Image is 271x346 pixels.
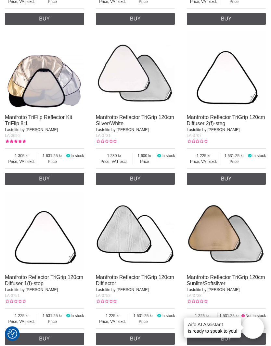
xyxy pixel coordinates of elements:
[187,153,221,159] span: 1 225
[187,32,266,111] img: Manfrotto Reflector TriGrip 120cm Diffuser 2(f)-steg
[96,333,175,345] a: Buy
[184,318,241,338] div: is ready to speak to you!
[187,115,265,126] a: Manfrotto Reflector TriGrip 120cm Diffuser 2(f)-steg
[96,13,175,25] a: Buy
[39,153,65,159] span: 1 631.25
[5,319,39,325] span: Price, VAT excl.
[5,134,19,138] span: LA-3696
[5,333,84,345] a: Buy
[5,153,39,159] span: 1 305
[187,173,266,185] a: Buy
[5,288,58,292] span: Lastolite by [PERSON_NAME]
[5,294,19,298] span: LA-3751
[187,192,266,271] img: Manfrotto Reflector TriGrip 120cm Sunlite/Softsilver
[187,313,217,319] span: 1 225
[96,288,149,292] span: Lastolite by [PERSON_NAME]
[5,173,84,185] a: Buy
[187,134,201,138] span: LA-3707
[96,128,149,132] span: Lastolite by [PERSON_NAME]
[245,314,266,318] span: Not in stock
[241,314,246,318] i: Not in stock
[71,314,84,318] span: In stock
[96,153,133,159] span: 1 280
[5,139,26,145] div: Customer rating: 5.00
[96,294,110,298] span: LA-3752
[65,154,71,158] i: In stock
[187,159,221,165] span: Price, VAT excl.
[5,159,39,165] span: Price, VAT excl.
[133,159,157,165] span: Price
[65,314,71,318] i: In stock
[96,32,175,111] img: Manfrotto Reflector TriGrip 120cm Silver/White
[5,299,26,305] div: Customer rating: 0
[133,153,157,159] span: 1 600
[96,139,117,145] div: Customer rating: 0
[187,299,208,305] div: Customer rating: 0
[39,159,65,165] span: Price
[96,115,174,126] a: Manfrotto Reflector TriGrip 120cm Silver/White
[188,321,238,328] h4: Aifo AI Assistant
[96,299,117,305] div: Customer rating: 0
[221,159,247,165] span: Price
[96,159,133,165] span: Price, VAT excl.
[187,333,266,345] a: Buy
[39,319,65,325] span: Price
[71,154,84,158] span: In stock
[39,313,65,319] span: 1 531.25
[187,139,208,145] div: Customer rating: 0
[5,275,83,286] a: Manfrotto Reflector TriGrip 120cm Diffuser 1(f)-stop
[187,294,201,298] span: LA-3728
[187,288,240,292] span: Lastolite by [PERSON_NAME]
[247,154,252,158] i: In stock
[161,314,175,318] span: In stock
[96,134,110,138] span: LA-3731
[156,154,161,158] i: In stock
[221,153,247,159] span: 1 531.25
[218,313,241,319] span: 1 531.25
[156,314,161,318] i: In stock
[5,313,39,319] span: 1 225
[5,115,72,126] a: Manfrotto TriFlip Reflector Kit TriFlip 8:1
[96,192,175,271] img: Manfrotto Reflector TriGrip 120cm Difflector
[5,32,84,111] img: Manfrotto TriFlip Reflector Kit TriFlip 8:1
[5,128,58,132] span: Lastolite by [PERSON_NAME]
[5,192,84,271] img: Manfrotto Reflector TriGrip 120cm Diffuser 1(f)-stop
[187,275,265,286] a: Manfrotto Reflector TriGrip 120cm Sunlite/Softsilver
[130,313,156,319] span: 1 531.25
[187,128,240,132] span: Lastolite by [PERSON_NAME]
[96,275,174,286] a: Manfrotto Reflector TriGrip 120cm Difflector
[7,329,17,339] img: Revisit consent button
[130,319,156,325] span: Price
[252,154,266,158] span: In stock
[161,154,175,158] span: In stock
[96,173,175,185] a: Buy
[5,13,84,25] a: Buy
[96,319,130,325] span: Price, VAT excl.
[7,328,17,340] button: Consent Preferences
[187,13,266,25] a: Buy
[96,313,130,319] span: 1 225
